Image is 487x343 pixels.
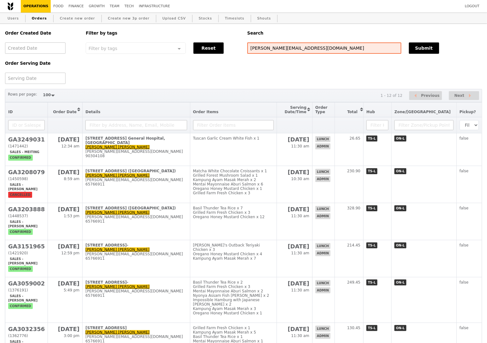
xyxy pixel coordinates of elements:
div: Kampung Ayam Masak Merah x 7 [193,256,274,261]
input: Serving Date [5,73,66,84]
span: lunch [315,280,330,286]
span: 214.45 [347,243,360,247]
span: TS-L [366,136,377,141]
h2: [DATE] [51,206,79,213]
span: ON-L [394,279,406,285]
span: Sales - [PERSON_NAME] [8,293,39,303]
button: Submit [409,42,439,54]
span: Order Type [315,105,328,114]
a: [PERSON_NAME] [PERSON_NAME] [85,210,149,215]
div: [PERSON_NAME][EMAIL_ADDRESS][DOMAIN_NAME] [85,252,187,256]
a: [PERSON_NAME] [PERSON_NAME] [85,145,149,149]
span: ON-L [394,168,406,174]
a: [PERSON_NAME] [PERSON_NAME] [85,173,149,178]
span: confirmed [8,229,33,235]
span: Sales - [PERSON_NAME] [8,256,39,266]
span: lunch [315,169,330,175]
span: TS-L [366,325,377,331]
span: false [460,243,469,247]
input: Filter Order Items [193,120,274,130]
span: admin [315,287,330,293]
span: Hub [366,110,375,114]
span: 12:34 am [61,144,79,148]
button: Previous [409,91,442,100]
span: 11:30 am [291,214,309,218]
h2: [DATE] [280,280,309,287]
span: false [460,326,469,330]
div: [PERSON_NAME]'s Outback Teriyaki Chicken x 3 [193,243,274,252]
span: 8:59 am [64,177,80,181]
div: Oregano Honey Mustard Chicken x 4 [193,252,274,256]
h2: [DATE] [51,169,79,175]
div: Grilled Farm Fresh Chicken x 3 [193,191,274,195]
div: Basil Thunder Tea Rice x 2 [193,280,274,285]
span: confirmed [8,266,33,272]
span: cancelled [8,192,32,198]
a: Upload CSV [160,13,188,24]
h2: [DATE] [280,206,309,213]
span: Order Items [193,110,219,114]
div: Matcha White Chocolate Croissants x 1 [193,169,274,173]
span: 328.90 [347,206,360,210]
span: false [460,206,469,210]
div: [PERSON_NAME][EMAIL_ADDRESS][DOMAIN_NAME] [85,335,187,339]
span: 249.45 [347,280,360,285]
span: ID [8,110,13,114]
h2: [DATE] [51,136,79,143]
h2: GA3059002 [8,280,45,287]
input: ID or Salesperson name [8,120,45,130]
a: Timeslots [222,13,247,24]
span: 12:59 pm [61,251,80,255]
span: ON-L [394,136,406,141]
div: Oregano Honey Mustard Chicken x 1 [193,186,274,191]
input: Created Date [5,42,66,54]
h5: Filter by tags [86,31,240,36]
div: [STREET_ADDRESS] [85,326,187,330]
span: TS-L [366,242,377,248]
a: Stocks [196,13,215,24]
span: admin [315,213,330,219]
span: lunch [315,243,330,249]
div: Grilled Farm Fresh Chicken x 3 [193,210,274,215]
div: Oregano Honey Mustard Chicken x 1 [193,311,274,315]
span: ON-L [394,325,406,331]
h2: [DATE] [280,243,309,250]
div: 65766911 [85,219,187,224]
h2: GA3032356 [8,326,45,332]
div: [STREET_ADDRESS]- [85,280,187,285]
span: 11:30 am [291,334,309,338]
div: 1 - 12 of 12 [381,93,402,98]
div: Basil Thunder Tea Rice x 7 [193,206,274,210]
a: Create new order [57,13,98,24]
h2: [DATE] [280,326,309,332]
span: confirmed [8,155,33,161]
h5: Order Serving Date [5,61,78,66]
a: Users [5,13,21,24]
input: Search any field [247,42,401,54]
span: Sales - Meiting [8,149,41,155]
span: 3:00 pm [64,334,79,338]
a: Shouts [255,13,274,24]
span: 11:30 am [291,144,309,148]
span: TS-L [366,168,377,174]
span: 26.65 [350,136,360,141]
div: 65766911 [85,182,187,186]
h5: Search [247,31,482,36]
span: Next [454,92,464,99]
div: (1471442) [8,144,45,148]
span: admin [315,176,330,182]
h2: [DATE] [51,326,79,332]
div: Mentai Mayonnaise Aburi Salmon x 2 [193,289,274,293]
span: TS-L [366,279,377,285]
label: Rows per page: [8,91,37,97]
a: [PERSON_NAME] [PERSON_NAME] [85,330,149,335]
div: (1362776) [8,334,45,338]
span: 1:53 pm [64,214,79,218]
div: Impossible Hamburg with Japanese [PERSON_NAME] x 2 [193,298,274,307]
div: (1450598) [8,177,45,181]
h5: Order Created Date [5,31,78,36]
span: TS-L [366,205,377,211]
div: [STREET_ADDRESS] ([GEOGRAPHIC_DATA]) [85,206,187,210]
input: Filter by Address, Name, Email, Mobile [85,120,187,130]
h2: [DATE] [51,280,79,287]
